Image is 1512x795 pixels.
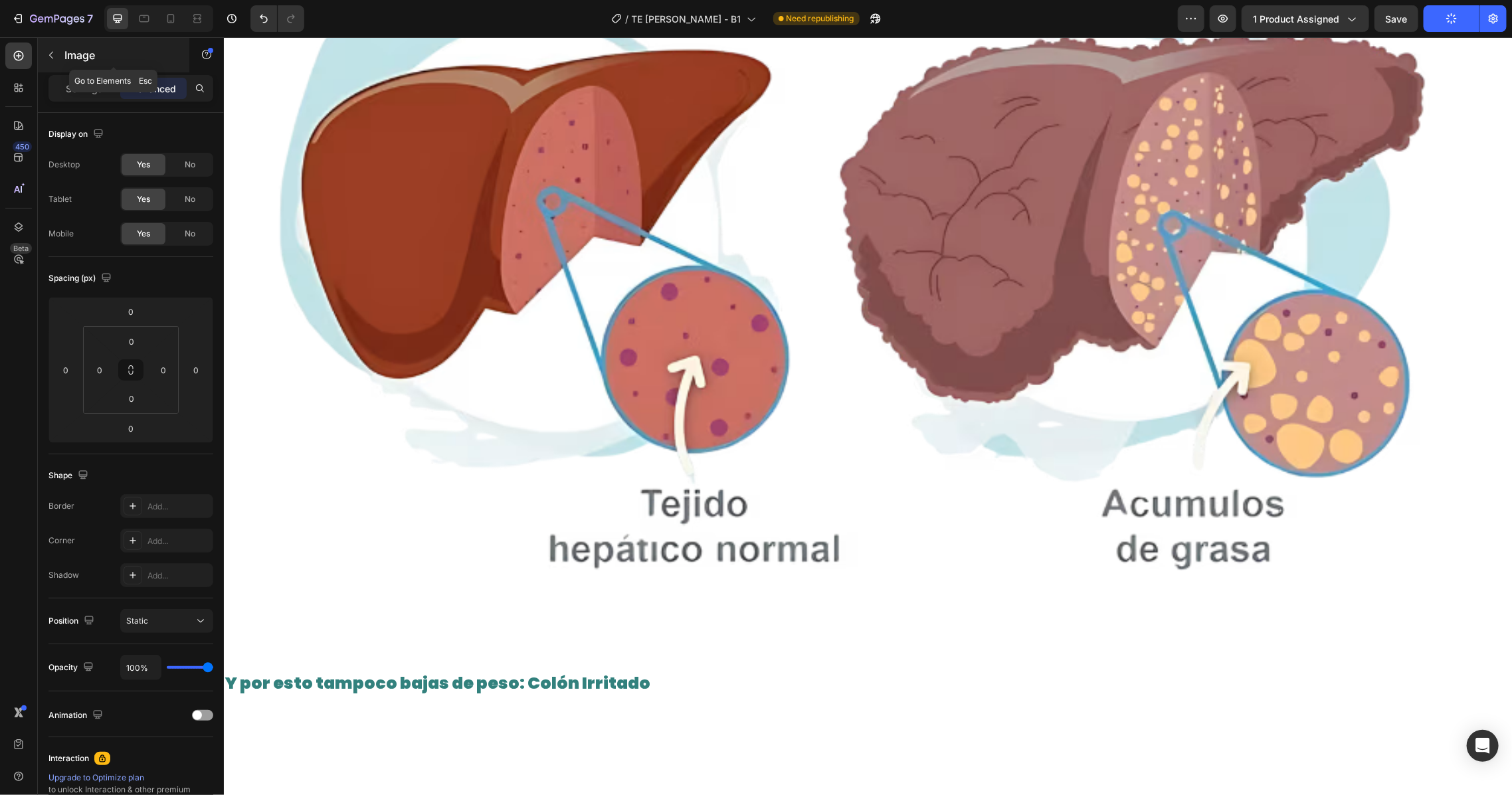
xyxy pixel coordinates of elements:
div: Spacing (px) [48,270,114,288]
span: No [185,193,195,205]
input: 0px [118,331,145,351]
div: Add... [147,535,210,547]
input: 0px [90,360,110,380]
p: Advanced [131,82,176,96]
div: Tablet [48,193,72,205]
span: TE [PERSON_NAME] - B1 [632,12,741,26]
div: Desktop [48,159,80,171]
div: Interaction [48,752,89,764]
div: Shadow [48,569,79,581]
input: 0 [56,360,76,380]
button: Save [1374,5,1418,32]
span: Need republishing [787,13,854,25]
div: Mobile [48,228,74,240]
span: / [626,12,629,26]
div: Beta [10,243,32,254]
span: Yes [137,159,150,171]
input: 0 [118,418,144,438]
span: 1 product assigned [1253,12,1339,26]
div: Open Intercom Messenger [1467,730,1499,762]
input: Auto [121,656,161,679]
div: Display on [48,126,106,143]
button: 7 [5,5,99,32]
input: 0 [118,302,144,321]
span: Static [126,616,148,626]
div: Animation [48,707,106,725]
p: Settings [66,82,103,96]
button: Static [120,609,213,633]
input: 0px [118,389,145,408]
p: Image [64,47,177,63]
span: No [185,228,195,240]
iframe: Design area [224,37,1512,795]
div: 450 [13,141,32,152]
button: 1 product assigned [1242,5,1369,32]
div: Border [48,500,74,512]
span: Yes [137,228,150,240]
div: Undo/Redo [250,5,304,32]
div: Position [48,612,97,630]
div: Add... [147,501,210,513]
span: Save [1386,13,1408,25]
span: No [185,159,195,171]
div: Shape [48,467,91,485]
div: Upgrade to Optimize plan [48,772,213,784]
div: Opacity [48,659,96,677]
div: Add... [147,570,210,582]
p: 7 [87,11,93,27]
span: Yes [137,193,150,205]
div: Corner [48,535,75,547]
input: 0 [186,360,206,380]
input: 0px [153,360,173,380]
